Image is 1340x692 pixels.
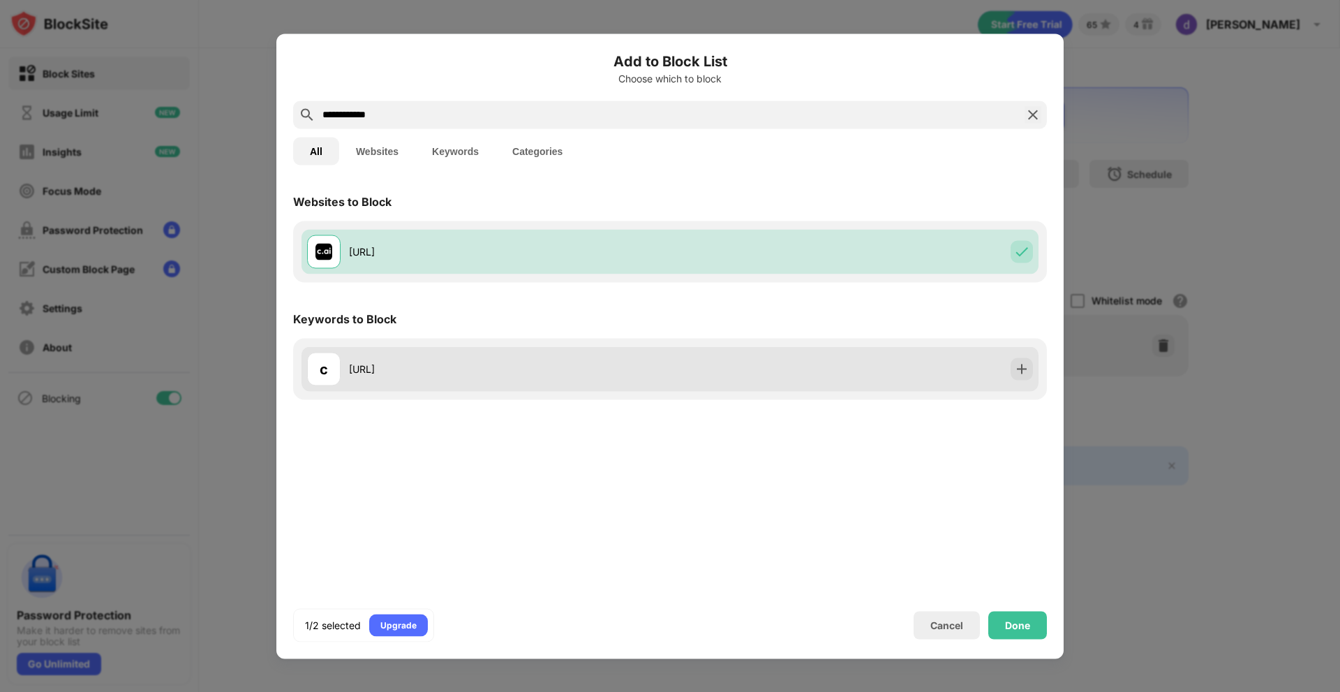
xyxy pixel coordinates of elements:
div: [URL] [349,362,670,376]
img: favicons [315,243,332,260]
div: Done [1005,619,1030,631]
div: Cancel [930,619,963,631]
button: Categories [496,137,579,165]
div: [URL] [349,244,670,259]
div: Upgrade [380,618,417,632]
div: Websites to Block [293,194,392,208]
div: Choose which to block [293,73,1047,84]
div: c [320,358,328,379]
button: All [293,137,339,165]
img: search-close [1025,106,1041,123]
div: 1/2 selected [305,618,361,632]
img: search.svg [299,106,315,123]
button: Websites [339,137,415,165]
button: Keywords [415,137,496,165]
h6: Add to Block List [293,50,1047,71]
div: Keywords to Block [293,311,396,325]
